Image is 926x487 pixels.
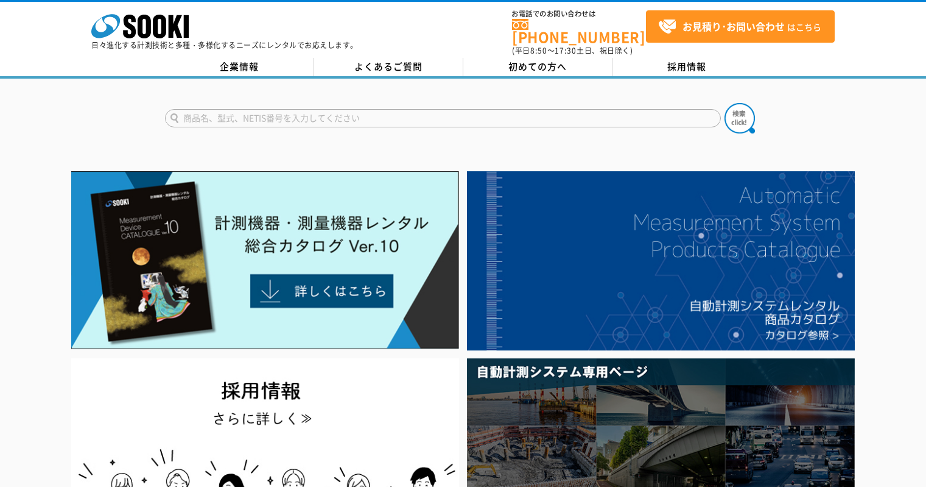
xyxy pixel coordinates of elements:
a: よくあるご質問 [314,58,463,76]
img: Catalog Ver10 [71,171,459,349]
p: 日々進化する計測技術と多種・多様化するニーズにレンタルでお応えします。 [91,41,358,49]
strong: お見積り･お問い合わせ [682,19,785,34]
a: 採用情報 [612,58,762,76]
a: お見積り･お問い合わせはこちら [646,10,835,43]
img: 自動計測システムカタログ [467,171,855,350]
span: 8:50 [530,45,547,56]
img: btn_search.png [724,103,755,133]
a: [PHONE_NUMBER] [512,19,646,44]
input: 商品名、型式、NETIS番号を入力してください [165,109,721,127]
span: 17:30 [555,45,577,56]
span: 初めての方へ [508,60,567,73]
a: 企業情報 [165,58,314,76]
span: お電話でのお問い合わせは [512,10,646,18]
a: 初めての方へ [463,58,612,76]
span: はこちら [658,18,821,36]
span: (平日 ～ 土日、祝日除く) [512,45,633,56]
